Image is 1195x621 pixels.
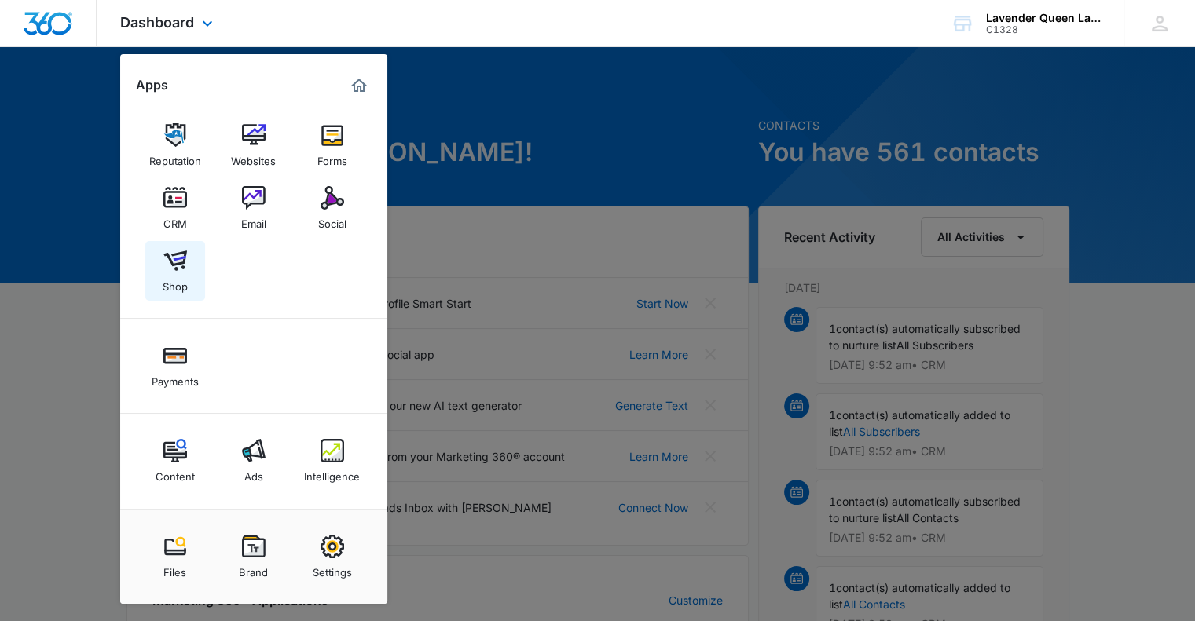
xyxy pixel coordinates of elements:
[149,147,201,167] div: Reputation
[152,367,199,388] div: Payments
[163,210,187,230] div: CRM
[136,78,168,93] h2: Apps
[346,73,372,98] a: Marketing 360® Dashboard
[224,527,284,586] a: Brand
[224,115,284,175] a: Websites
[145,115,205,175] a: Reputation
[145,241,205,301] a: Shop
[163,272,188,293] div: Shop
[224,431,284,491] a: Ads
[156,462,195,483] div: Content
[302,527,362,586] a: Settings
[145,527,205,586] a: Files
[239,558,268,579] div: Brand
[986,12,1101,24] div: account name
[302,178,362,238] a: Social
[145,431,205,491] a: Content
[304,462,360,483] div: Intelligence
[145,178,205,238] a: CRM
[317,147,347,167] div: Forms
[302,431,362,491] a: Intelligence
[313,558,352,579] div: Settings
[231,147,276,167] div: Websites
[318,210,346,230] div: Social
[163,558,186,579] div: Files
[145,336,205,396] a: Payments
[986,24,1101,35] div: account id
[120,14,194,31] span: Dashboard
[224,178,284,238] a: Email
[302,115,362,175] a: Forms
[241,210,266,230] div: Email
[244,462,263,483] div: Ads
